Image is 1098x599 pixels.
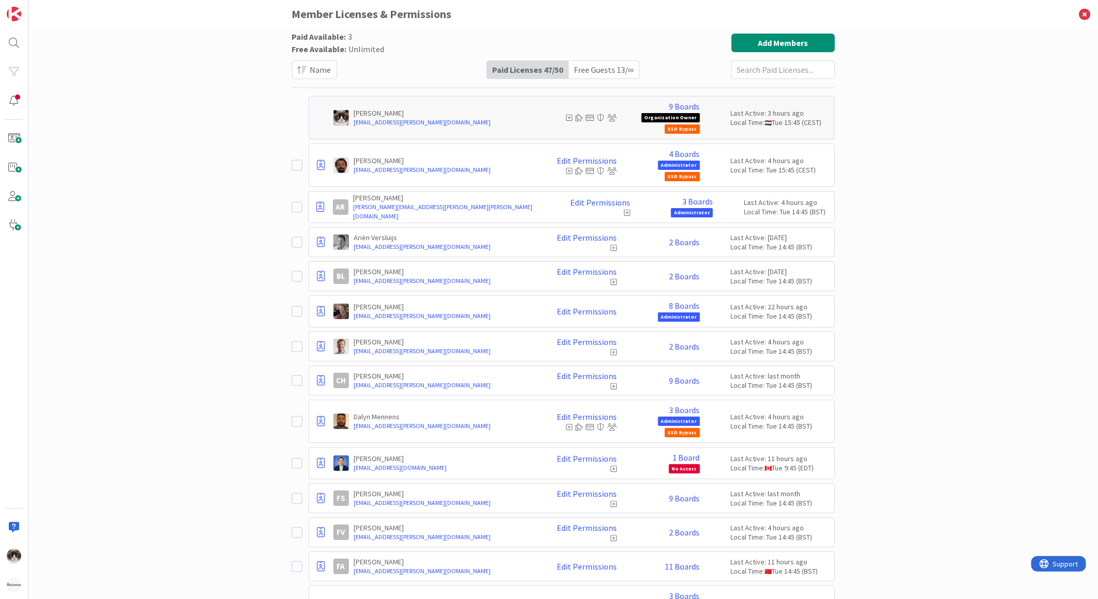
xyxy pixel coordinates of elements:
[333,304,349,319] img: BF
[665,562,700,571] a: 11 Boards
[557,562,617,571] a: Edit Permissions
[731,498,829,508] div: Local Time: Tue 14:45 (BST)
[731,267,829,276] div: Last Active: [DATE]
[731,557,829,566] div: Last Active: 11 hours ago
[557,267,617,276] a: Edit Permissions
[333,525,349,540] div: FV
[731,108,829,118] div: Last Active: 3 hours ago
[557,489,617,498] a: Edit Permissions
[731,34,835,52] button: Add Members
[682,197,713,206] a: 3 Boards
[731,463,829,472] div: Local Time: Tue 9:45 (EDT)
[557,233,617,242] a: Edit Permissions
[731,371,829,381] div: Last Active: last month
[669,464,700,474] span: No Access
[731,118,829,127] div: Local Time: Tue 15:45 (CEST)
[731,532,829,542] div: Local Time: Tue 14:45 (BST)
[354,381,535,390] a: [EMAIL_ADDRESS][PERSON_NAME][DOMAIN_NAME]
[354,202,548,221] a: [PERSON_NAME][EMAIL_ADDRESS][PERSON_NAME][PERSON_NAME][DOMAIN_NAME]
[354,489,535,498] p: [PERSON_NAME]
[7,7,21,21] img: Visit kanbanzone.com
[569,61,639,78] div: Free Guests 13 / ∞
[731,60,835,79] input: Search Paid Licenses...
[669,494,700,503] a: 9 Boards
[354,566,535,576] a: [EMAIL_ADDRESS][PERSON_NAME][DOMAIN_NAME]
[557,337,617,346] a: Edit Permissions
[354,557,535,566] p: [PERSON_NAME]
[731,421,829,431] div: Local Time: Tue 14:45 (BST)
[7,578,21,592] img: avatar
[765,466,772,471] img: ca.png
[669,272,700,281] a: 2 Boards
[731,276,829,286] div: Local Time: Tue 14:45 (BST)
[669,301,700,310] a: 8 Boards
[642,113,700,122] span: Organization Owner
[669,405,700,415] a: 3 Boards
[333,199,348,215] div: AR
[557,307,617,316] a: Edit Permissions
[658,161,700,170] span: Administrator
[333,455,349,471] img: DP
[765,569,772,574] img: cn.png
[731,489,829,498] div: Last Active: last month
[731,346,829,356] div: Local Time: Tue 14:45 (BST)
[354,337,535,346] p: [PERSON_NAME]
[354,421,535,431] a: [EMAIL_ADDRESS][PERSON_NAME][DOMAIN_NAME]
[765,120,772,125] img: nl.png
[671,208,713,217] span: Administrator
[7,549,21,563] img: Kv
[354,267,535,276] p: [PERSON_NAME]
[354,193,548,202] p: [PERSON_NAME]
[354,276,535,286] a: [EMAIL_ADDRESS][PERSON_NAME][DOMAIN_NAME]
[354,498,535,508] a: [EMAIL_ADDRESS][PERSON_NAME][DOMAIN_NAME]
[669,342,700,351] a: 2 Boards
[731,156,829,165] div: Last Active: 4 hours ago
[557,371,617,381] a: Edit Permissions
[333,157,349,173] img: AC
[557,454,617,463] a: Edit Permissions
[557,156,617,165] a: Edit Permissions
[354,302,535,311] p: [PERSON_NAME]
[557,412,617,421] a: Edit Permissions
[744,207,829,216] div: Local Time: Tue 14:45 (BST)
[292,31,346,42] span: Paid Available:
[292,60,337,79] button: Name
[333,373,349,388] div: CH
[731,566,829,576] div: Local Time: Tue 14:45 (BST)
[669,528,700,537] a: 2 Boards
[487,61,569,78] div: Paid Licenses 47 / 50
[333,269,349,284] div: BL
[744,198,829,207] div: Last Active: 4 hours ago
[658,417,700,426] span: Administrator
[731,165,829,175] div: Local Time: Tue 15:45 (CEST)
[731,454,829,463] div: Last Active: 11 hours ago
[354,118,535,127] a: [EMAIL_ADDRESS][PERSON_NAME][DOMAIN_NAME]
[310,64,331,76] span: Name
[354,463,535,472] a: [EMAIL_ADDRESS][DOMAIN_NAME]
[333,559,349,574] div: FA
[669,149,700,159] a: 4 Boards
[665,428,700,437] span: SSO Bypass
[731,302,829,311] div: Last Active: 22 hours ago
[673,453,700,462] a: 1 Board
[669,238,700,247] a: 2 Boards
[731,311,829,321] div: Local Time: Tue 14:45 (BST)
[665,124,700,134] span: SSO Bypass
[665,172,700,181] span: SSO Bypass
[333,234,349,250] img: AV
[354,311,535,321] a: [EMAIL_ADDRESS][PERSON_NAME][DOMAIN_NAME]
[731,233,829,242] div: Last Active: [DATE]
[354,165,535,175] a: [EMAIL_ADDRESS][PERSON_NAME][DOMAIN_NAME]
[354,242,535,251] a: [EMAIL_ADDRESS][PERSON_NAME][DOMAIN_NAME]
[354,156,535,165] p: [PERSON_NAME]
[354,412,535,421] p: Dalyn Mennens
[570,198,630,207] a: Edit Permissions
[354,454,535,463] p: [PERSON_NAME]
[354,233,535,242] p: Ariën Versluijs
[731,337,829,346] div: Last Active: 4 hours ago
[354,532,535,542] a: [EMAIL_ADDRESS][PERSON_NAME][DOMAIN_NAME]
[731,381,829,390] div: Local Time: Tue 14:45 (BST)
[669,102,700,111] a: 9 Boards
[333,491,349,506] div: FS
[354,346,535,356] a: [EMAIL_ADDRESS][PERSON_NAME][DOMAIN_NAME]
